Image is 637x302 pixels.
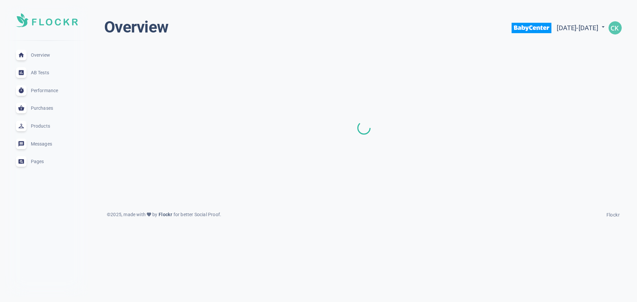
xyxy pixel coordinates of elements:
span: Flockr [157,212,173,217]
a: Performance [5,82,88,99]
a: Flockr [157,211,173,218]
h1: Overview [104,17,168,37]
a: Products [5,117,88,135]
span: Flockr [606,212,620,217]
a: Purchases [5,99,88,117]
img: Soft UI Logo [16,13,78,27]
a: AB Tests [5,64,88,82]
span: [DATE] - [DATE] [557,24,606,32]
div: © 2025 , made with by for better Social Proof. [103,211,225,218]
a: Messages [5,135,88,153]
span: favorite [146,212,152,217]
a: Pages [5,152,88,170]
a: Flockr [606,210,620,218]
img: 72891afe4fe6c9efe9311dda18686fec [608,21,622,34]
img: babycenter [512,18,551,38]
a: Overview [5,46,88,64]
